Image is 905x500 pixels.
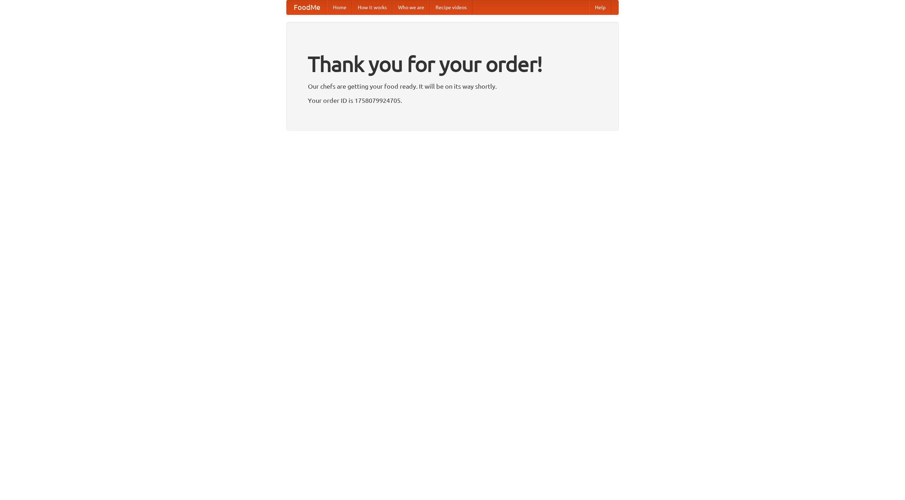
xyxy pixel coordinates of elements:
a: Home [327,0,352,14]
a: How it works [352,0,392,14]
a: Help [589,0,611,14]
a: Recipe videos [430,0,472,14]
h1: Thank you for your order! [308,47,597,81]
a: Who we are [392,0,430,14]
p: Our chefs are getting your food ready. It will be on its way shortly. [308,81,597,92]
p: Your order ID is 1758079924705. [308,95,597,106]
a: FoodMe [287,0,327,14]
